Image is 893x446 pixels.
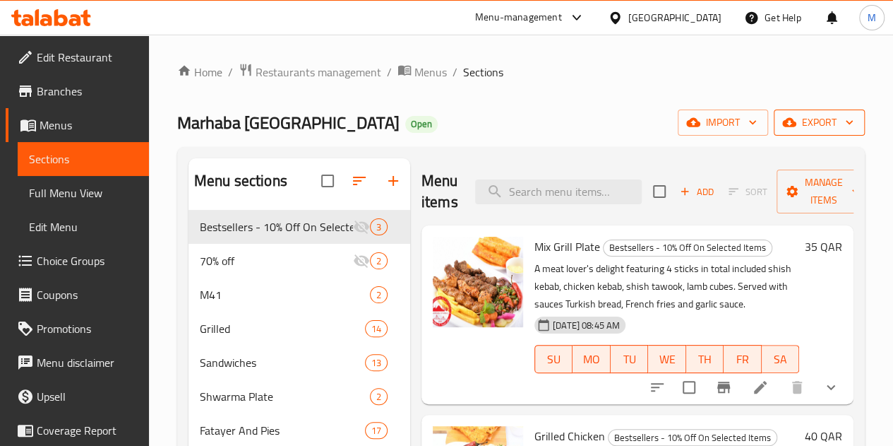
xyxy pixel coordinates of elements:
[371,390,387,404] span: 2
[534,236,600,257] span: Mix Grill Plate
[200,354,365,371] span: Sandwiches
[365,422,388,439] div: items
[609,430,777,446] span: Bestsellers - 10% Off On Selected Items
[353,252,370,269] svg: Inactive section
[534,345,573,373] button: SU
[37,83,138,100] span: Branches
[200,218,353,235] div: Bestsellers - 10% Off On Selected Items
[188,244,410,278] div: 70% off2
[6,74,149,108] a: Branches
[40,117,138,134] span: Menus
[780,370,814,404] button: delete
[719,181,777,203] span: Select section first
[6,40,149,74] a: Edit Restaurant
[366,424,387,438] span: 17
[414,64,447,81] span: Menus
[18,210,149,244] a: Edit Menu
[616,349,642,370] span: TU
[692,349,718,370] span: TH
[729,349,755,370] span: FR
[37,320,138,337] span: Promotions
[689,114,757,131] span: import
[200,422,365,439] span: Fatayer And Pies
[313,166,342,196] span: Select all sections
[405,116,438,133] div: Open
[177,63,865,81] nav: breadcrumb
[822,379,839,396] svg: Show Choices
[645,177,674,206] span: Select section
[534,260,799,313] p: A meat lover's delight featuring 4 sticks in total included shish kebab, chicken kebab, shish taw...
[421,170,458,213] h2: Menu items
[463,64,503,81] span: Sections
[200,252,353,269] span: 70% off
[674,181,719,203] span: Add item
[777,170,871,213] button: Manage items
[785,114,853,131] span: export
[37,252,138,269] span: Choice Groups
[752,379,769,396] a: Edit menu item
[18,176,149,210] a: Full Menu View
[6,244,149,278] a: Choice Groups
[475,9,562,26] div: Menu-management
[188,346,410,380] div: Sandwiches13
[200,286,370,303] span: M41
[200,320,365,337] span: Grilled
[674,372,704,402] span: Select to update
[674,181,719,203] button: Add
[37,422,138,439] span: Coverage Report
[256,64,381,81] span: Restaurants management
[868,10,876,25] span: M
[365,320,388,337] div: items
[239,63,381,81] a: Restaurants management
[762,345,799,373] button: SA
[397,63,447,81] a: Menus
[188,312,410,346] div: Grilled14
[724,345,761,373] button: FR
[654,349,680,370] span: WE
[387,64,392,81] li: /
[18,142,149,176] a: Sections
[29,218,138,235] span: Edit Menu
[37,49,138,66] span: Edit Restaurant
[371,254,387,268] span: 2
[767,349,793,370] span: SA
[366,322,387,336] span: 14
[177,64,222,81] a: Home
[611,345,648,373] button: TU
[6,278,149,312] a: Coupons
[370,252,388,269] div: items
[405,118,438,130] span: Open
[628,10,721,25] div: [GEOGRAPHIC_DATA]
[177,107,400,139] span: Marhaba [GEOGRAPHIC_DATA]
[678,184,716,200] span: Add
[342,164,376,198] span: Sort sections
[188,210,410,244] div: Bestsellers - 10% Off On Selected Items3
[573,345,610,373] button: MO
[707,370,741,404] button: Branch-specific-item
[228,64,233,81] li: /
[640,370,674,404] button: sort-choices
[29,151,138,168] span: Sections
[814,370,848,404] button: show more
[376,164,410,198] button: Add section
[371,221,387,234] span: 3
[603,240,772,257] div: Bestsellers - 10% Off On Selected Items
[29,184,138,201] span: Full Menu View
[433,237,523,327] img: Mix Grill Plate
[366,356,387,370] span: 13
[453,64,457,81] li: /
[788,174,860,209] span: Manage items
[200,388,370,405] span: Shwarma Plate
[547,319,625,332] span: [DATE] 08:45 AM
[805,237,842,257] h6: 35 QAR
[678,110,768,136] button: import
[648,345,685,373] button: WE
[370,388,388,405] div: items
[608,429,777,446] div: Bestsellers - 10% Off On Selected Items
[805,426,842,446] h6: 40 QAR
